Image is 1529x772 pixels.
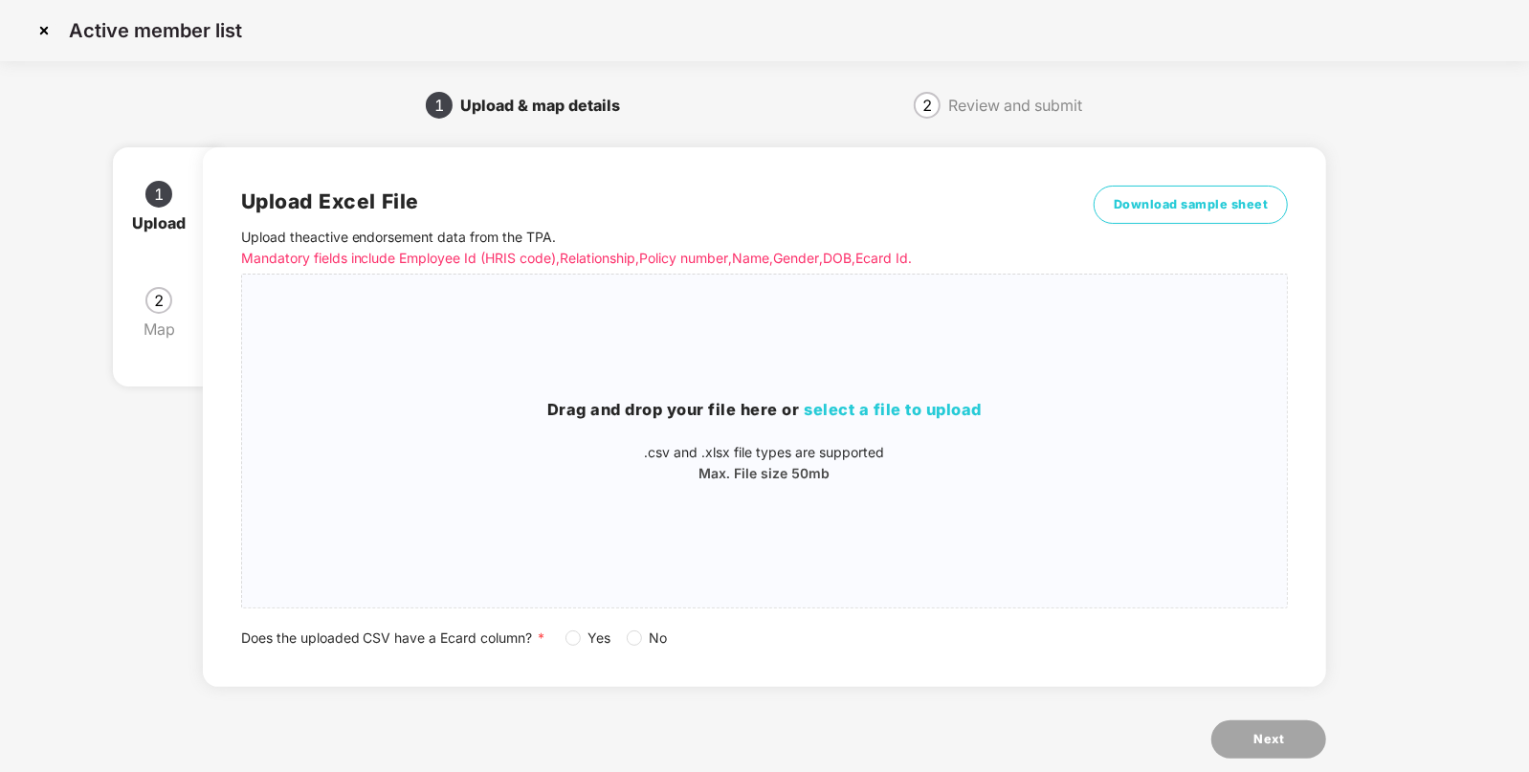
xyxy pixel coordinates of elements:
[241,227,1027,269] p: Upload the active endorsement data from the TPA .
[242,442,1288,463] p: .csv and .xlsx file types are supported
[242,398,1288,423] h3: Drag and drop your file here or
[434,98,444,113] span: 1
[241,628,1289,649] div: Does the uploaded CSV have a Ecard column?
[242,275,1288,607] span: Drag and drop your file here orselect a file to upload.csv and .xlsx file types are supportedMax....
[581,628,619,649] span: Yes
[241,186,1027,217] h2: Upload Excel File
[29,15,59,46] img: svg+xml;base64,PHN2ZyBpZD0iQ3Jvc3MtMzJ4MzIiIHhtbG5zPSJodHRwOi8vd3d3LnczLm9yZy8yMDAwL3N2ZyIgd2lkdG...
[460,90,635,121] div: Upload & map details
[1114,195,1269,214] span: Download sample sheet
[242,463,1288,484] p: Max. File size 50mb
[642,628,676,649] span: No
[922,98,932,113] span: 2
[241,248,1027,269] p: Mandatory fields include Employee Id (HRIS code), Relationship, Policy number, Name, Gender, DOB,...
[69,19,242,42] p: Active member list
[154,187,164,202] span: 1
[805,400,983,419] span: select a file to upload
[144,314,190,344] div: Map
[1094,186,1289,224] button: Download sample sheet
[154,293,164,308] span: 2
[132,208,201,238] div: Upload
[948,90,1082,121] div: Review and submit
